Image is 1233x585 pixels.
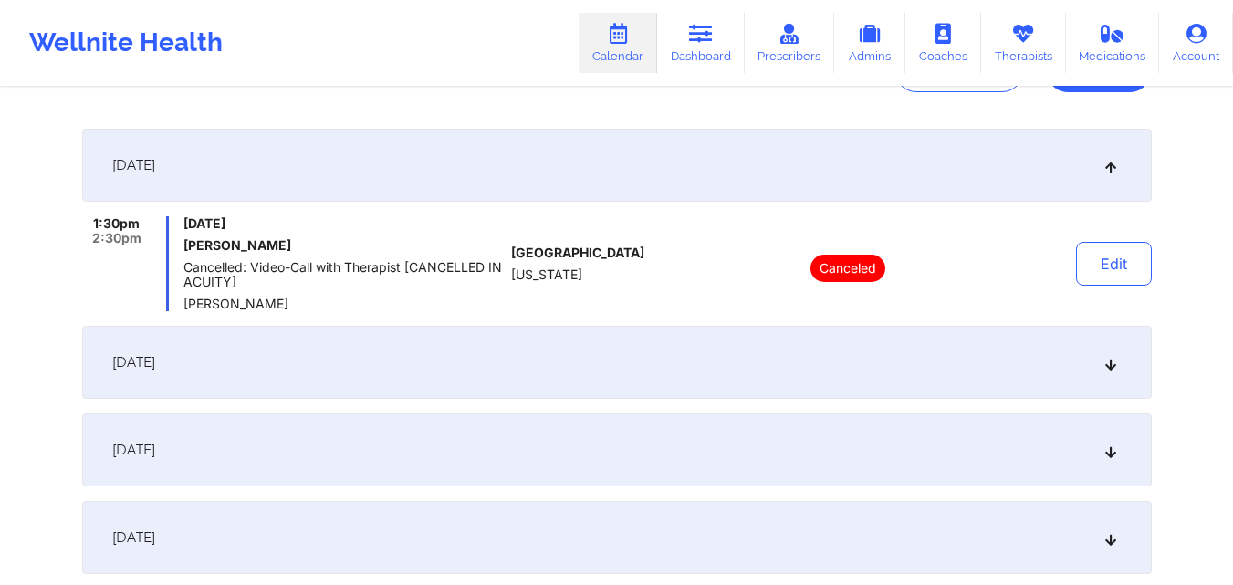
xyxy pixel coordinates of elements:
span: [DATE] [112,441,155,459]
a: Account [1159,13,1233,73]
span: [GEOGRAPHIC_DATA] [511,245,644,260]
span: [DATE] [112,528,155,547]
p: Canceled [810,255,885,282]
span: [DATE] [112,156,155,174]
span: Cancelled: Video-Call with Therapist [CANCELLED IN ACUITY] [183,260,504,289]
a: Therapists [981,13,1066,73]
span: [PERSON_NAME] [183,297,504,311]
button: Edit [1076,242,1152,286]
a: Calendar [579,13,657,73]
span: [US_STATE] [511,267,582,282]
span: 2:30pm [92,231,141,245]
h6: [PERSON_NAME] [183,238,504,253]
a: Coaches [905,13,981,73]
a: Dashboard [657,13,745,73]
a: Medications [1066,13,1160,73]
span: [DATE] [183,216,504,231]
a: Admins [834,13,905,73]
span: 1:30pm [93,216,140,231]
a: Prescribers [745,13,835,73]
span: [DATE] [112,353,155,371]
